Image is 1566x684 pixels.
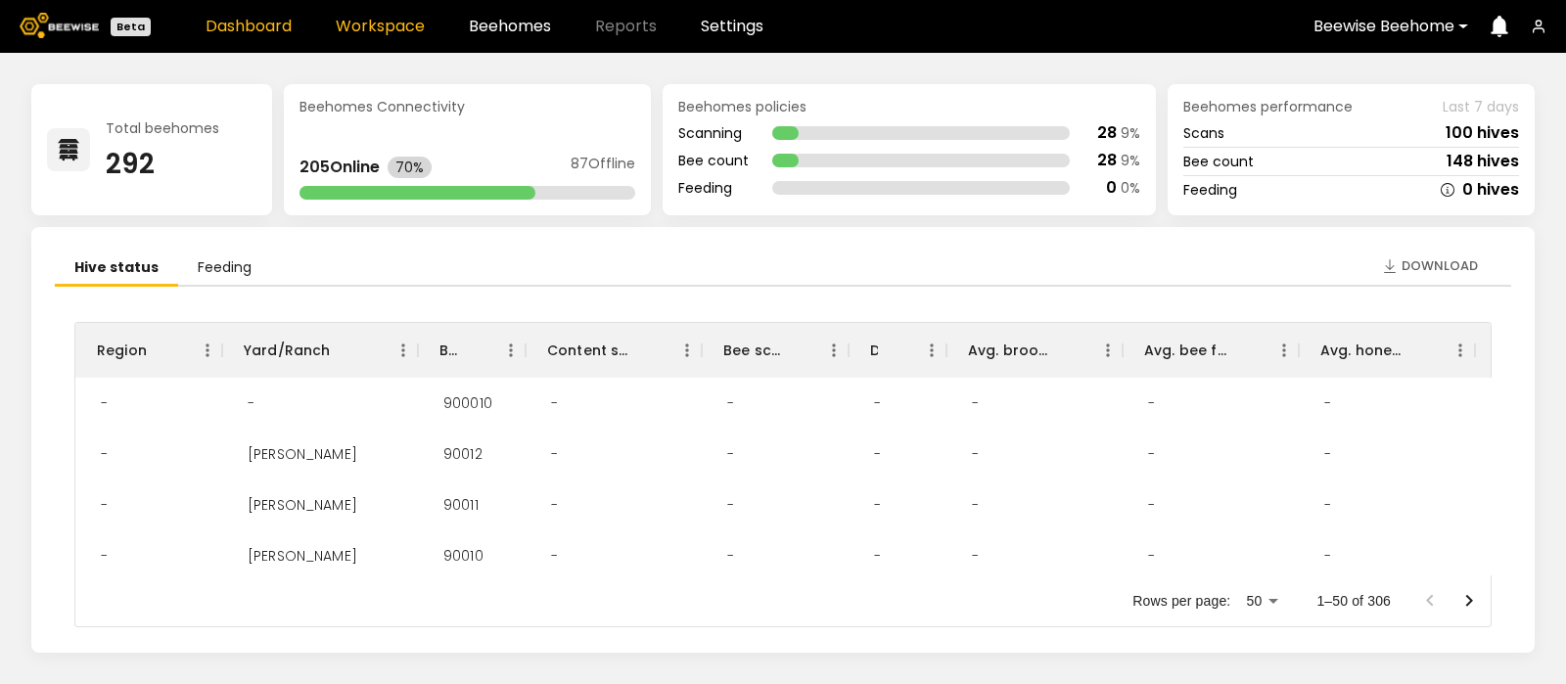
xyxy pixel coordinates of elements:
li: Hive status [55,251,178,287]
div: Dead hives [870,323,878,378]
div: 9 % [1121,154,1140,167]
button: Menu [1093,336,1123,365]
div: Stella [232,429,373,479]
div: - [535,378,574,429]
div: - [535,429,574,479]
div: - [85,530,123,581]
div: Bee scan hives [723,323,780,378]
div: Stella [232,479,373,530]
div: Avg. honey frames [1320,323,1406,378]
div: 0 [1106,180,1117,196]
button: Menu [1269,336,1299,365]
a: Workspace [336,19,425,34]
div: 100 hives [1446,125,1519,141]
div: Feeding [678,181,749,195]
div: Scanning [678,126,749,140]
div: Avg. bee frames [1123,323,1299,378]
div: - [858,479,897,530]
div: 0 hives [1462,182,1519,198]
div: - [85,429,123,479]
button: Sort [1406,337,1434,364]
span: Download [1402,256,1478,276]
div: Content scan hives [526,323,702,378]
button: Menu [193,336,222,365]
div: Yard/Ranch [222,323,418,378]
div: - [712,530,750,581]
div: 90012 [428,429,498,479]
div: Region [97,323,147,378]
div: Beta [111,18,151,36]
button: Menu [819,336,849,365]
div: - [1309,429,1347,479]
li: Feeding [178,251,271,287]
div: - [712,378,750,429]
div: - [858,378,897,429]
button: Sort [878,337,905,364]
div: - [1309,530,1347,581]
div: BH ID [439,323,457,378]
div: Avg. bee frames [1144,323,1230,378]
button: Sort [1054,337,1082,364]
div: Avg. honey frames [1299,323,1475,378]
div: Stella [232,530,373,581]
div: - [1132,378,1171,429]
div: 148 hives [1447,154,1519,169]
div: - [1485,530,1523,581]
div: 292 [106,151,219,178]
div: 28 [1097,153,1117,168]
div: - [1132,530,1171,581]
div: - [858,530,897,581]
button: Sort [633,337,661,364]
div: 205 Online [299,160,380,175]
div: - [1309,378,1347,429]
button: Download [1372,251,1488,282]
a: Settings [701,19,763,34]
div: BH ID [418,323,526,378]
div: Scans [1183,126,1224,140]
div: Feeding [1183,183,1237,197]
div: - [858,429,897,479]
button: Menu [496,336,526,365]
div: 0 % [1121,181,1140,195]
div: 900010 [428,378,508,429]
button: Sort [1230,337,1258,364]
div: - [1309,479,1347,530]
div: - [956,530,994,581]
button: Menu [672,336,702,365]
div: - [1132,479,1171,530]
span: Reports [595,19,657,34]
div: - [1485,378,1523,429]
div: - [712,429,750,479]
div: Region [75,323,222,378]
img: Beewise logo [20,13,99,38]
div: - [956,429,994,479]
p: Rows per page: [1132,591,1230,611]
button: Sort [457,337,484,364]
div: Avg. brood frames [968,323,1054,378]
div: 50 [1238,587,1285,616]
button: Menu [1446,336,1475,365]
div: Avg. brood frames [946,323,1123,378]
div: Bee scan hives [702,323,849,378]
div: Content scan hives [547,323,633,378]
div: Bee count [678,154,749,167]
div: - [1132,429,1171,479]
div: - [1485,479,1523,530]
button: Sort [780,337,807,364]
div: Yard/Ranch [244,323,331,378]
div: Beehomes policies [678,100,1140,114]
button: Menu [917,336,946,365]
a: Beehomes [469,19,551,34]
div: 9 % [1121,126,1140,140]
div: - [232,378,270,429]
div: Bee count [1183,155,1254,168]
button: Go to next page [1450,581,1489,620]
div: 70% [388,157,432,178]
div: - [535,479,574,530]
div: - [956,378,994,429]
div: - [1485,429,1523,479]
div: 28 [1097,125,1117,141]
button: Sort [331,337,358,364]
button: Sort [147,337,174,364]
div: - [535,530,574,581]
